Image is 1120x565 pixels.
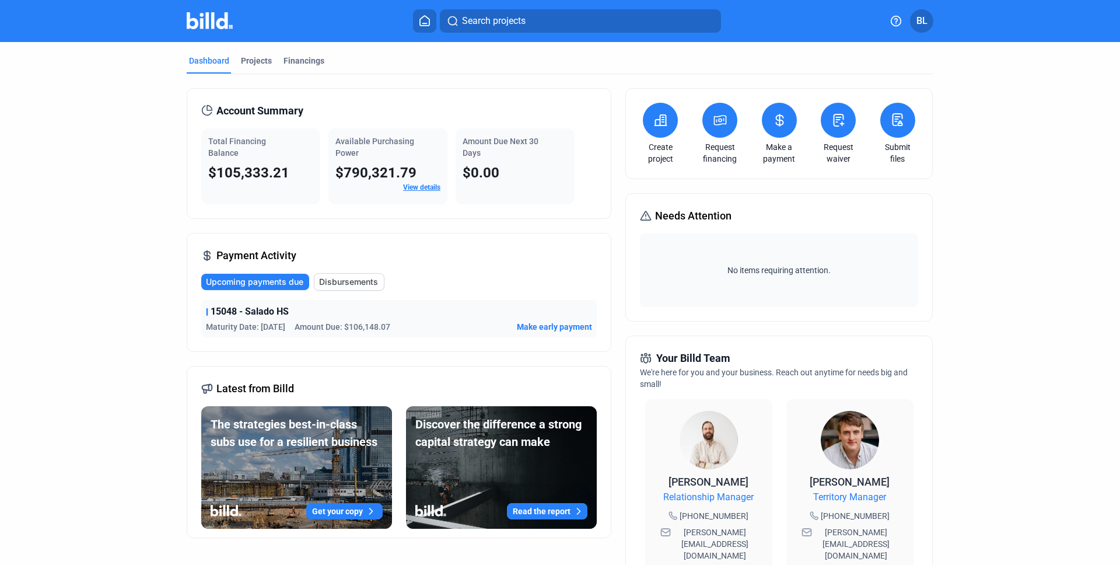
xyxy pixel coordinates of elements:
span: Amount Due: $106,148.07 [295,321,390,333]
span: 15048 - Salado HS [211,305,289,319]
span: Available Purchasing Power [335,137,414,158]
span: Your Billd Team [656,350,730,367]
span: We're here for you and your business. Reach out anytime for needs big and small! [640,368,908,389]
span: $790,321.79 [335,165,416,181]
span: Total Financing Balance [208,137,266,158]
span: [PERSON_NAME] [668,476,748,488]
a: View details [403,183,440,191]
button: Get your copy [306,503,383,519]
span: $0.00 [463,165,499,181]
a: Request waiver [818,141,859,165]
span: [PERSON_NAME] [810,476,890,488]
span: Latest from Billd [216,381,294,397]
span: Account Summary [216,103,303,119]
img: Billd Company Logo [187,12,233,29]
span: Relationship Manager [663,490,754,504]
a: Make a payment [759,141,800,165]
div: Discover the difference a strong capital strategy can make [415,416,587,451]
span: Upcoming payments due [206,276,303,288]
span: Payment Activity [216,247,296,264]
span: No items requiring attention. [645,264,913,276]
span: [PHONE_NUMBER] [680,510,748,522]
div: Financings [283,55,324,67]
img: Territory Manager [821,411,879,469]
div: Dashboard [189,55,229,67]
a: Request financing [699,141,740,165]
div: Projects [241,55,272,67]
span: Needs Attention [655,208,731,224]
button: BL [910,9,933,33]
span: Search projects [462,14,526,28]
span: Territory Manager [813,490,886,504]
span: [PERSON_NAME][EMAIL_ADDRESS][DOMAIN_NAME] [814,526,898,561]
img: Relationship Manager [680,411,738,469]
span: BL [916,14,928,28]
div: The strategies best-in-class subs use for a resilient business [211,416,383,451]
span: [PERSON_NAME][EMAIL_ADDRESS][DOMAIN_NAME] [673,526,757,561]
a: Create project [640,141,681,165]
span: Amount Due Next 30 Days [463,137,538,158]
button: Make early payment [517,321,592,333]
span: Disbursements [319,276,378,288]
button: Read the report [507,503,587,519]
button: Disbursements [314,273,384,291]
span: [PHONE_NUMBER] [821,510,890,522]
span: $105,333.21 [208,165,289,181]
button: Search projects [440,9,721,33]
a: Submit files [877,141,918,165]
button: Upcoming payments due [201,274,309,290]
span: Maturity Date: [DATE] [206,321,285,333]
